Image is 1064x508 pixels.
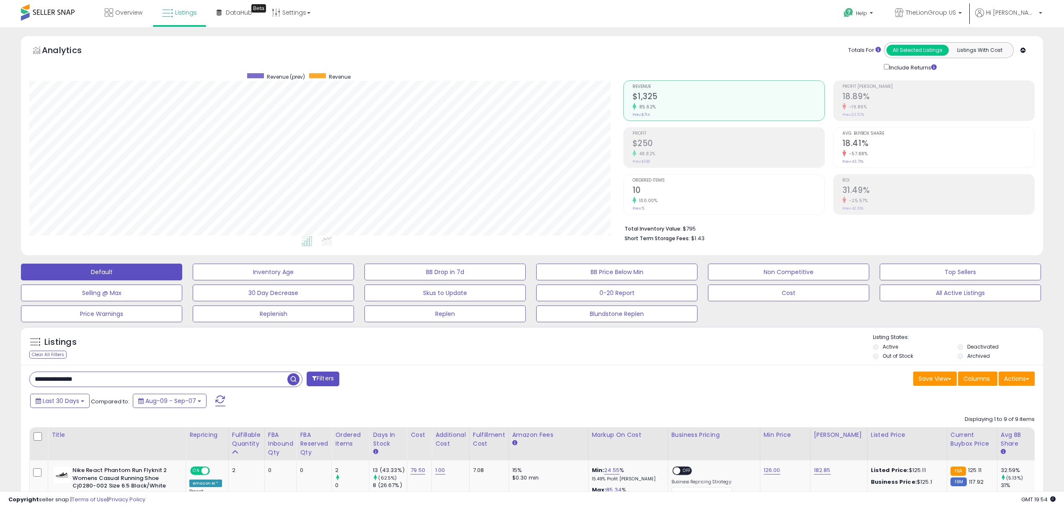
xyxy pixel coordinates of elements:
[856,10,867,17] span: Help
[625,225,682,232] b: Total Inventory Value:
[969,478,984,486] span: 117.92
[965,416,1035,423] div: Displaying 1 to 9 of 9 items
[680,467,694,475] span: OFF
[435,466,445,475] a: 1.00
[1001,467,1035,474] div: 32.59%
[300,467,325,474] div: 0
[837,1,881,27] a: Help
[335,467,369,474] div: 2
[175,8,197,17] span: Listings
[842,85,1034,89] span: Profit [PERSON_NAME]
[1001,431,1031,448] div: Avg BB Share
[592,476,661,482] p: 15.49% Profit [PERSON_NAME]
[846,151,868,157] small: -57.88%
[948,45,1011,56] button: Listings With Cost
[592,466,604,474] b: Min:
[636,104,656,110] small: 85.62%
[764,431,807,439] div: Min Price
[44,336,77,348] h5: Listings
[267,73,305,80] span: Revenue (prev)
[364,305,526,322] button: Replen
[189,480,222,487] div: Amazon AI *
[232,467,258,474] div: 2
[536,264,697,280] button: BB Price Below Min
[373,482,407,489] div: 8 (26.67%)
[950,431,994,448] div: Current Buybox Price
[21,264,182,280] button: Default
[883,343,898,350] label: Active
[871,466,909,474] b: Listed Price:
[8,495,39,503] strong: Copyright
[133,394,207,408] button: Aug-09 - Sep-07
[633,112,650,117] small: Prev: $714
[913,372,957,386] button: Save View
[886,45,949,56] button: All Selected Listings
[108,495,145,503] a: Privacy Policy
[846,198,868,204] small: -25.57%
[268,467,290,474] div: 0
[42,44,98,58] h5: Analytics
[625,235,690,242] b: Short Term Storage Fees:
[633,131,824,136] span: Profit
[232,431,261,448] div: Fulfillable Quantity
[226,8,252,17] span: DataHub
[335,482,369,489] div: 0
[906,8,956,17] span: TheLionGroup US
[975,8,1042,27] a: Hi [PERSON_NAME]
[72,495,107,503] a: Terms of Use
[671,431,757,439] div: Business Pricing
[191,467,201,475] span: ON
[512,439,517,447] small: Amazon Fees.
[625,223,1029,233] li: $795
[43,397,79,405] span: Last 30 Days
[950,467,966,476] small: FBA
[54,467,70,483] img: 31WVc1qnYLL._SL40_.jpg
[193,285,354,301] button: 30 Day Decrease
[72,467,174,492] b: Nike React Phantom Run Flyknit 2 Womens Casual Running Shoe Cj0280-002 Size 6.5 Black/White
[209,467,222,475] span: OFF
[1006,475,1023,481] small: (5.13%)
[843,8,854,18] i: Get Help
[671,479,732,485] label: Business Repricing Strategy:
[373,431,403,448] div: Days In Stock
[633,185,824,197] h2: 10
[268,431,293,457] div: FBA inbound Qty
[958,372,997,386] button: Columns
[115,8,142,17] span: Overview
[435,431,466,448] div: Additional Cost
[52,431,182,439] div: Title
[473,467,502,474] div: 7.08
[251,4,266,13] div: Tooltip anchor
[842,92,1034,103] h2: 18.89%
[764,466,780,475] a: 126.00
[842,185,1034,197] h2: 31.49%
[633,159,650,164] small: Prev: $168
[512,467,582,474] div: 15%
[871,467,940,474] div: $125.11
[880,285,1041,301] button: All Active Listings
[21,305,182,322] button: Price Warnings
[604,466,620,475] a: 24.55
[871,478,940,486] div: $125.1
[512,431,585,439] div: Amazon Fees
[633,206,644,211] small: Prev: 5
[636,151,656,157] small: 48.82%
[364,285,526,301] button: Skus to Update
[91,398,129,405] span: Compared to:
[880,264,1041,280] button: Top Sellers
[335,431,366,448] div: Ordered Items
[950,477,967,486] small: FBM
[592,431,664,439] div: Markup on Cost
[512,474,582,482] div: $0.30 min
[373,467,407,474] div: 13 (43.33%)
[871,478,917,486] b: Business Price:
[842,131,1034,136] span: Avg. Buybox Share
[473,431,505,448] div: Fulfillment Cost
[967,352,990,359] label: Archived
[633,85,824,89] span: Revenue
[846,104,867,110] small: -19.86%
[842,178,1034,183] span: ROI
[189,431,225,439] div: Repricing
[986,8,1036,17] span: Hi [PERSON_NAME]
[592,467,661,482] div: %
